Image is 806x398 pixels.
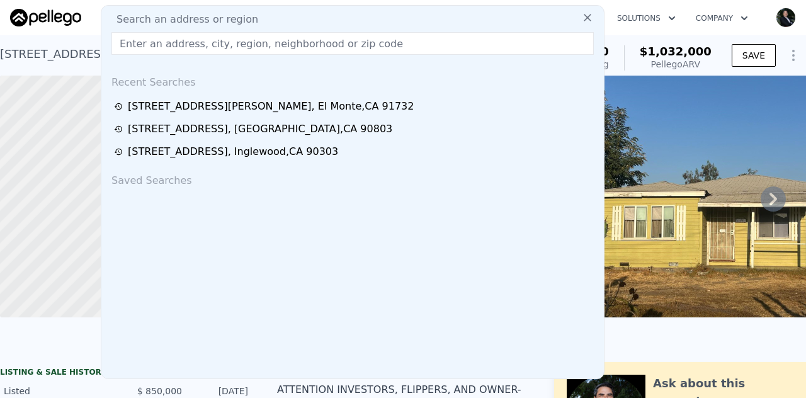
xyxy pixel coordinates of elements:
div: [DATE] [192,385,248,397]
div: Listed [4,385,116,397]
button: Company [686,7,758,30]
a: [STREET_ADDRESS][PERSON_NAME], El Monte,CA 91732 [114,99,595,114]
div: Recent Searches [106,65,599,95]
div: Saved Searches [106,163,599,193]
a: [STREET_ADDRESS], Inglewood,CA 90303 [114,144,595,159]
div: [STREET_ADDRESS] , [GEOGRAPHIC_DATA] , CA 90803 [128,122,392,137]
a: [STREET_ADDRESS], [GEOGRAPHIC_DATA],CA 90803 [114,122,595,137]
button: Show Options [781,43,806,68]
div: Pellego ARV [640,58,712,71]
img: avatar [776,8,796,28]
input: Enter an address, city, region, neighborhood or zip code [111,32,594,55]
div: [STREET_ADDRESS] , Inglewood , CA 90303 [128,144,338,159]
span: $ 850,000 [137,386,182,396]
span: $1,032,000 [640,45,712,58]
div: [STREET_ADDRESS][PERSON_NAME] , El Monte , CA 91732 [128,99,414,114]
button: Solutions [607,7,686,30]
img: Pellego [10,9,81,26]
button: SAVE [732,44,776,67]
span: Search an address or region [106,12,258,27]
